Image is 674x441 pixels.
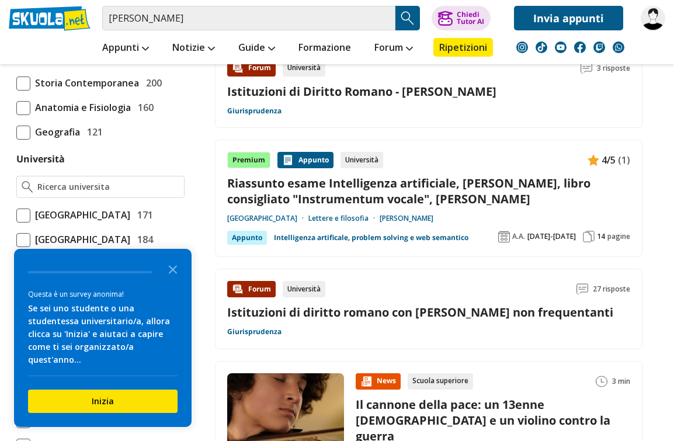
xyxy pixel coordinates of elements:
[371,38,416,59] a: Forum
[28,390,178,413] button: Inizia
[227,60,276,77] div: Forum
[308,214,380,223] a: Lettere e filosofia
[227,327,282,336] a: Giurisprudenza
[527,232,576,241] span: [DATE]-[DATE]
[30,207,130,223] span: [GEOGRAPHIC_DATA]
[277,152,333,168] div: Appunto
[102,6,395,30] input: Cerca appunti, riassunti o versioni
[227,304,613,320] a: Istituzioni di diritto romano con [PERSON_NAME] non frequentanti
[512,232,525,241] span: A.A.
[282,154,294,166] img: Appunti contenuto
[583,231,595,242] img: Pagine
[30,232,130,247] span: [GEOGRAPHIC_DATA]
[232,62,244,74] img: Forum contenuto
[593,41,605,53] img: twitch
[37,181,179,193] input: Ricerca universita
[30,124,80,140] span: Geografia
[612,373,630,390] span: 3 min
[227,231,267,245] div: Appunto
[581,62,592,74] img: Commenti lettura
[227,152,270,168] div: Premium
[283,60,325,77] div: Università
[227,84,496,99] a: Istituzioni di Diritto Romano - [PERSON_NAME]
[16,152,65,165] label: Università
[399,9,416,27] img: Cerca appunti, riassunti o versioni
[555,41,567,53] img: youtube
[227,106,282,116] a: Giurisprudenza
[536,41,547,53] img: tiktok
[232,283,244,295] img: Forum contenuto
[588,154,599,166] img: Appunti contenuto
[133,100,154,115] span: 160
[593,281,630,297] span: 27 risposte
[576,283,588,295] img: Commenti lettura
[380,214,433,223] a: [PERSON_NAME]
[408,373,473,390] div: Scuola superiore
[514,6,623,30] a: Invia appunti
[99,38,152,59] a: Appunti
[296,38,354,59] a: Formazione
[227,175,630,207] a: Riassunto esame Intelligenza artificiale, [PERSON_NAME], libro consigliato "Instrumentum vocale",...
[574,41,586,53] img: facebook
[641,6,665,30] img: rocchinetto
[498,231,510,242] img: Anno accademico
[457,11,484,25] div: Chiedi Tutor AI
[133,207,153,223] span: 171
[341,152,383,168] div: Università
[597,232,605,241] span: 14
[602,152,616,168] span: 4/5
[28,289,178,300] div: Questa è un survey anonima!
[133,232,153,247] span: 184
[28,302,178,366] div: Se sei uno studente o una studentessa universitario/a, allora clicca su 'Inizia' e aiutaci a capi...
[169,38,218,59] a: Notizie
[30,75,139,91] span: Storia Contemporanea
[14,249,192,427] div: Survey
[360,376,372,387] img: News contenuto
[82,124,103,140] span: 121
[433,38,493,57] a: Ripetizioni
[395,6,420,30] button: Search Button
[596,376,607,387] img: Tempo lettura
[618,152,630,168] span: (1)
[516,41,528,53] img: instagram
[613,41,624,53] img: WhatsApp
[22,181,33,193] img: Ricerca universita
[235,38,278,59] a: Guide
[283,281,325,297] div: Università
[141,75,162,91] span: 200
[227,214,308,223] a: [GEOGRAPHIC_DATA]
[30,100,131,115] span: Anatomia e Fisiologia
[356,373,401,390] div: News
[227,281,276,297] div: Forum
[432,6,491,30] button: ChiediTutor AI
[161,257,185,280] button: Close the survey
[607,232,630,241] span: pagine
[274,231,468,245] a: Intelligenza artificale, problem solving e web semantico
[597,60,630,77] span: 3 risposte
